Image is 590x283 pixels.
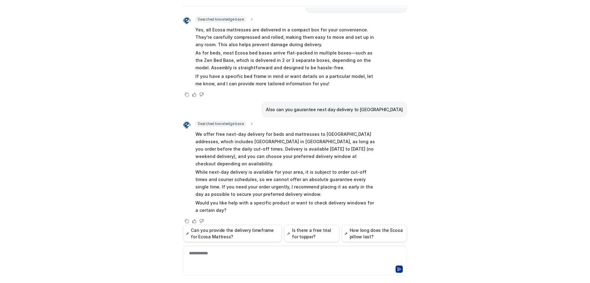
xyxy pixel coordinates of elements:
p: We offer free next-day delivery for beds and mattresses to [GEOGRAPHIC_DATA] addresses, which inc... [195,131,375,168]
button: How long does the Ecosa pillow last? [342,225,407,242]
button: Is there a free trial for topper? [284,225,339,242]
span: Searched knowledge base [195,121,246,127]
p: As for beds, most Ecosa bed bases arrive flat-packed in multiple boxes—such as the Zen Bed Base, ... [195,49,375,71]
span: Searched knowledge base [195,16,246,22]
p: While next-day delivery is available for your area, it is subject to order cut-off times and cour... [195,168,375,198]
button: Can you provide the delivery timeframe for Ecosa Mattress? [183,225,282,242]
img: Widget [183,17,191,24]
p: Yes, all Ecosa mattresses are delivered in a compact box for your convenience. They're carefully ... [195,26,375,48]
img: Widget [183,121,191,129]
p: Would you like help with a specific product or want to check delivery windows for a certain day? [195,199,375,214]
p: If you have a specific bed frame in mind or want details on a particular model, let me know, and ... [195,73,375,87]
p: Also can you gaurantee next day delivery to [GEOGRAPHIC_DATA] [266,106,403,113]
